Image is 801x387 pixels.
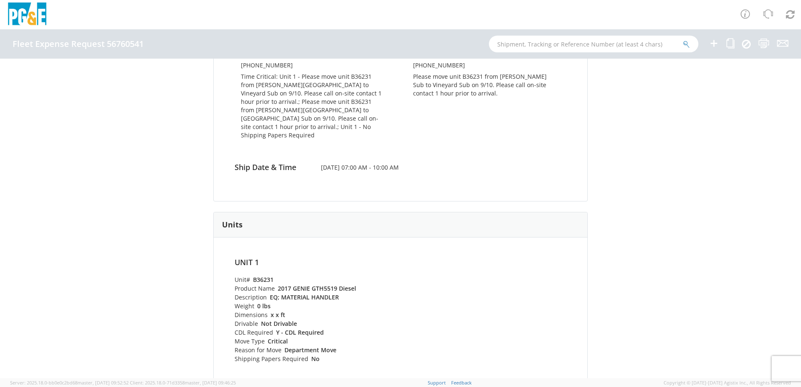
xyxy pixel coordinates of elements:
[261,320,297,328] strong: Not Drivable
[413,61,560,72] td: [PHONE_NUMBER]
[271,311,285,319] strong: x x ft
[257,302,271,310] strong: 0 lbs
[235,302,396,310] li: Weight
[235,354,396,363] li: Shipping Papers Required
[276,328,324,336] strong: Y - CDL Required
[451,379,472,386] a: Feedback
[10,379,129,386] span: Server: 2025.18.0-bb0e0c2bd68
[311,355,320,363] strong: No
[241,61,388,72] td: [PHONE_NUMBER]
[235,293,396,302] li: Description
[489,36,698,52] input: Shipment, Tracking or Reference Number (at least 4 chars)
[428,379,446,386] a: Support
[6,3,48,27] img: pge-logo-06675f144f4cfa6a6814.png
[78,379,129,386] span: master, [DATE] 09:52:52
[235,346,396,354] li: Reason for Move
[413,72,560,101] td: Please move unit B36231 from [PERSON_NAME] Sub to Vineyard Sub on 9/10. Please call on-site conta...
[235,328,396,337] li: CDL Required
[235,284,396,293] li: Product Name
[235,319,396,328] li: Drivable
[664,379,791,386] span: Copyright © [DATE]-[DATE] Agistix Inc., All Rights Reserved
[235,310,396,319] li: Dimensions
[284,346,336,354] strong: Department Move
[241,72,388,142] td: Time Critical: Unit 1 - Please move unit B36231 from [PERSON_NAME][GEOGRAPHIC_DATA] to Vineyard S...
[13,39,144,49] h4: Fleet Expense Request 56760541
[228,163,315,172] h4: Ship Date & Time
[315,163,487,172] span: [DATE] 07:00 AM - 10:00 AM
[235,275,396,284] li: Unit#
[130,379,236,386] span: Client: 2025.18.0-71d3358
[185,379,236,386] span: master, [DATE] 09:46:25
[235,337,396,346] li: Move Type
[222,221,243,229] h3: Units
[268,337,288,345] strong: Critical
[253,276,274,284] strong: B36231
[270,293,339,301] strong: EQ; MATERIAL HANDLER
[235,258,396,267] h4: Unit 1
[278,284,356,292] strong: 2017 GENIE GTH5519 Diesel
